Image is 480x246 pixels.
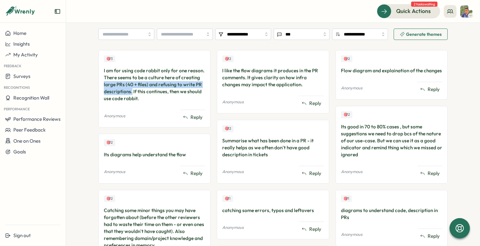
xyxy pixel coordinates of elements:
span: Sign out [13,232,31,238]
span: Surveys [13,73,30,79]
div: Upvotes [104,55,115,62]
div: diagrams to understand code, description in PRs [341,207,442,221]
p: Anonymous [104,169,125,175]
p: Anonymous [341,85,363,91]
span: Reply [309,226,321,233]
button: Reply [417,231,442,241]
div: Upvotes [222,195,233,202]
div: Its good in 70 to 80% cases , but some suggestions we need to drop bcs of the nature of our use-c... [341,123,442,158]
div: Upvotes [104,139,115,146]
span: Reply [309,170,321,177]
span: 2 tasks waiting [411,2,437,7]
button: Reply [299,169,324,178]
button: Generate themes [394,29,448,40]
div: Flow diagram and explaination of the changes [341,67,442,74]
span: Reply [428,233,440,240]
p: Anonymous [104,113,125,119]
div: I like the flow diagrams it produces in the PR comments. It gives clarity on how infra changes ma... [222,67,323,88]
span: Quick Actions [396,7,431,15]
span: Reply [190,170,203,177]
p: Anonymous [341,232,363,237]
button: Quick Actions [377,4,440,18]
div: Upvotes [222,125,234,132]
div: Upvotes [341,111,352,118]
button: Reply [180,169,205,178]
div: Upvotes [341,195,352,202]
button: Reply [299,224,324,234]
img: Varghese [460,5,472,17]
button: Reply [299,99,324,108]
span: Goals [13,149,26,155]
p: Anonymous [341,169,363,175]
div: Upvotes [222,55,234,62]
div: Summarise what has been done in a PR - it really helps as we often don't have good description in... [222,137,323,158]
button: Reply [180,113,205,122]
span: Home [13,30,26,36]
span: Reply [309,100,321,107]
span: Recognition Wall [13,95,49,101]
span: One on Ones [13,138,41,144]
button: Expand sidebar [54,8,61,15]
div: Upvotes [341,55,352,62]
button: Reply [417,169,442,178]
span: Reply [428,170,440,177]
div: Its diagrams help understand the flow [104,151,205,158]
p: Anonymous [222,169,244,175]
span: Generate themes [406,32,442,36]
div: catching some errors, typos and leftovers [222,207,323,214]
p: Anonymous [222,99,244,105]
span: Peer Feedback [13,127,46,133]
span: Reply [190,114,203,121]
span: Performance Reviews [13,116,61,122]
button: Reply [417,85,442,94]
div: Upvotes [104,195,115,202]
div: I am for using code rabbit only for one reason. There seems to be a culture here of creating larg... [104,67,205,102]
span: Reply [428,86,440,93]
span: My Activity [13,52,38,58]
span: Insights [13,41,30,47]
p: Anonymous [222,225,244,230]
